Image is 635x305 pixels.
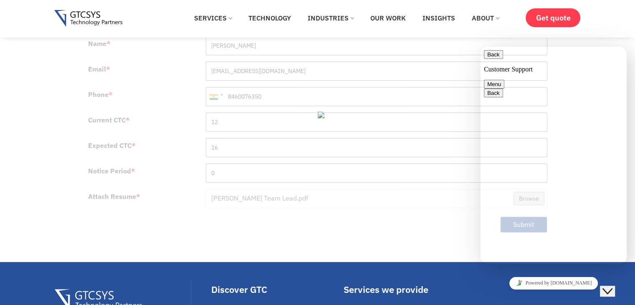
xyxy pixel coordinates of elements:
[54,10,122,27] img: Gtcsys logo
[526,8,580,27] a: Get quote
[364,9,412,27] a: Our Work
[211,285,339,294] div: Discover GTC
[242,9,297,27] a: Technology
[465,9,505,27] a: About
[536,13,570,22] span: Get quote
[318,112,351,118] img: loader.gif
[301,9,360,27] a: Industries
[481,274,627,292] iframe: chat widget
[344,285,473,294] div: Services we provide
[188,9,238,27] a: Services
[600,272,627,297] iframe: chat widget
[481,47,627,264] iframe: chat widget
[416,9,461,27] a: Insights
